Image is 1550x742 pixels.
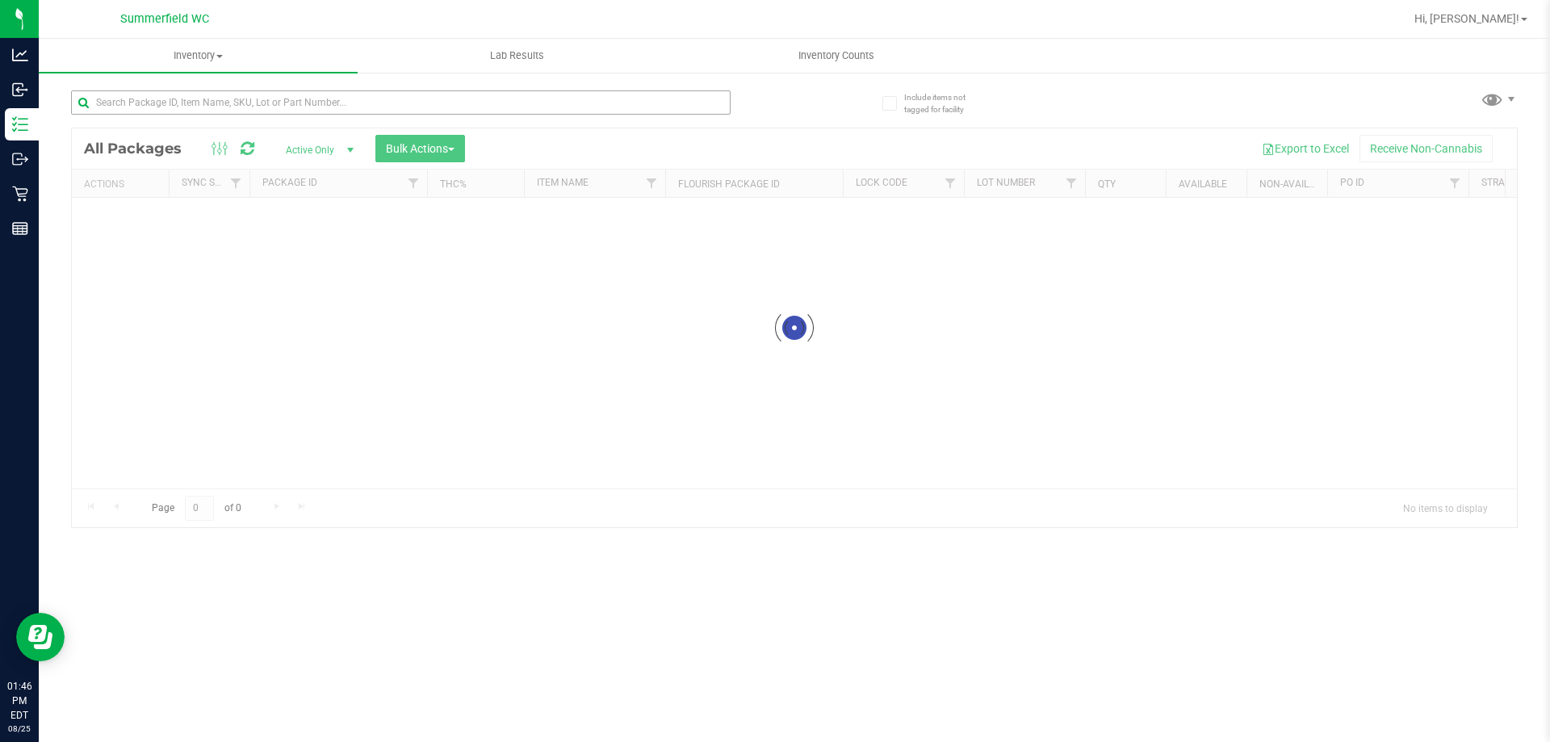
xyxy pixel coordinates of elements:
[12,220,28,237] inline-svg: Reports
[1414,12,1519,25] span: Hi, [PERSON_NAME]!
[39,39,358,73] a: Inventory
[120,12,209,26] span: Summerfield WC
[12,151,28,167] inline-svg: Outbound
[12,82,28,98] inline-svg: Inbound
[468,48,566,63] span: Lab Results
[12,186,28,202] inline-svg: Retail
[677,39,995,73] a: Inventory Counts
[16,613,65,661] iframe: Resource center
[7,723,31,735] p: 08/25
[7,679,31,723] p: 01:46 PM EDT
[904,91,985,115] span: Include items not tagged for facility
[12,116,28,132] inline-svg: Inventory
[12,47,28,63] inline-svg: Analytics
[39,48,358,63] span: Inventory
[777,48,896,63] span: Inventory Counts
[358,39,677,73] a: Lab Results
[71,90,731,115] input: Search Package ID, Item Name, SKU, Lot or Part Number...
